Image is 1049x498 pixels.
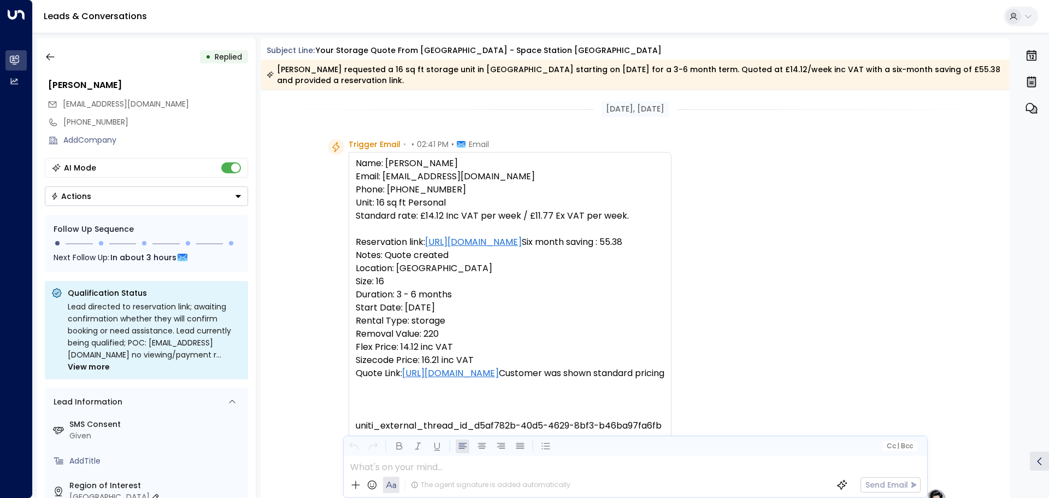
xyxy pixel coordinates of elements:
label: Region of Interest [69,480,244,491]
div: [PHONE_NUMBER] [63,116,248,128]
a: [URL][DOMAIN_NAME] [425,236,522,249]
button: Cc|Bcc [882,441,917,452]
div: Actions [51,191,91,201]
pre: Name: [PERSON_NAME] Email: [EMAIL_ADDRESS][DOMAIN_NAME] Phone: [PHONE_NUMBER] Unit: 16 sq ft Pers... [356,157,664,432]
div: Given [69,430,244,442]
button: Actions [45,186,248,206]
div: AI Mode [64,162,96,173]
a: [URL][DOMAIN_NAME] [402,367,499,380]
div: AddCompany [63,134,248,146]
span: Email [469,139,489,150]
div: Lead directed to reservation link; awaiting confirmation whether they will confirm booking or nee... [68,301,241,373]
label: SMS Consent [69,419,244,430]
span: Trigger Email [349,139,400,150]
span: • [411,139,414,150]
div: Your storage quote from [GEOGRAPHIC_DATA] - Space Station [GEOGRAPHIC_DATA] [316,45,662,56]
div: Lead Information [50,396,122,408]
span: • [451,139,454,150]
div: [PERSON_NAME] requested a 16 sq ft storage unit in [GEOGRAPHIC_DATA] starting on [DATE] for a 3-6... [267,64,1004,86]
div: Next Follow Up: [54,251,239,263]
span: | [897,442,899,450]
span: 02:41 PM [417,139,449,150]
span: View more [68,361,110,373]
a: Leads & Conversations [44,10,147,22]
button: Undo [347,440,361,453]
div: [DATE], [DATE] [602,101,669,117]
button: Redo [366,440,380,453]
span: In about 3 hours [110,251,176,263]
div: • [205,47,211,67]
div: The agent signature is added automatically [411,480,570,490]
p: Qualification Status [68,288,241,298]
span: [EMAIL_ADDRESS][DOMAIN_NAME] [63,98,189,109]
div: [PERSON_NAME] [48,79,248,92]
span: Replied [215,51,242,62]
div: Follow Up Sequence [54,224,239,235]
span: Cc Bcc [886,442,912,450]
span: dheth_maala@yahoo.com [63,98,189,110]
span: Subject Line: [267,45,315,56]
span: • [403,139,406,150]
div: Button group with a nested menu [45,186,248,206]
div: AddTitle [69,455,244,467]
